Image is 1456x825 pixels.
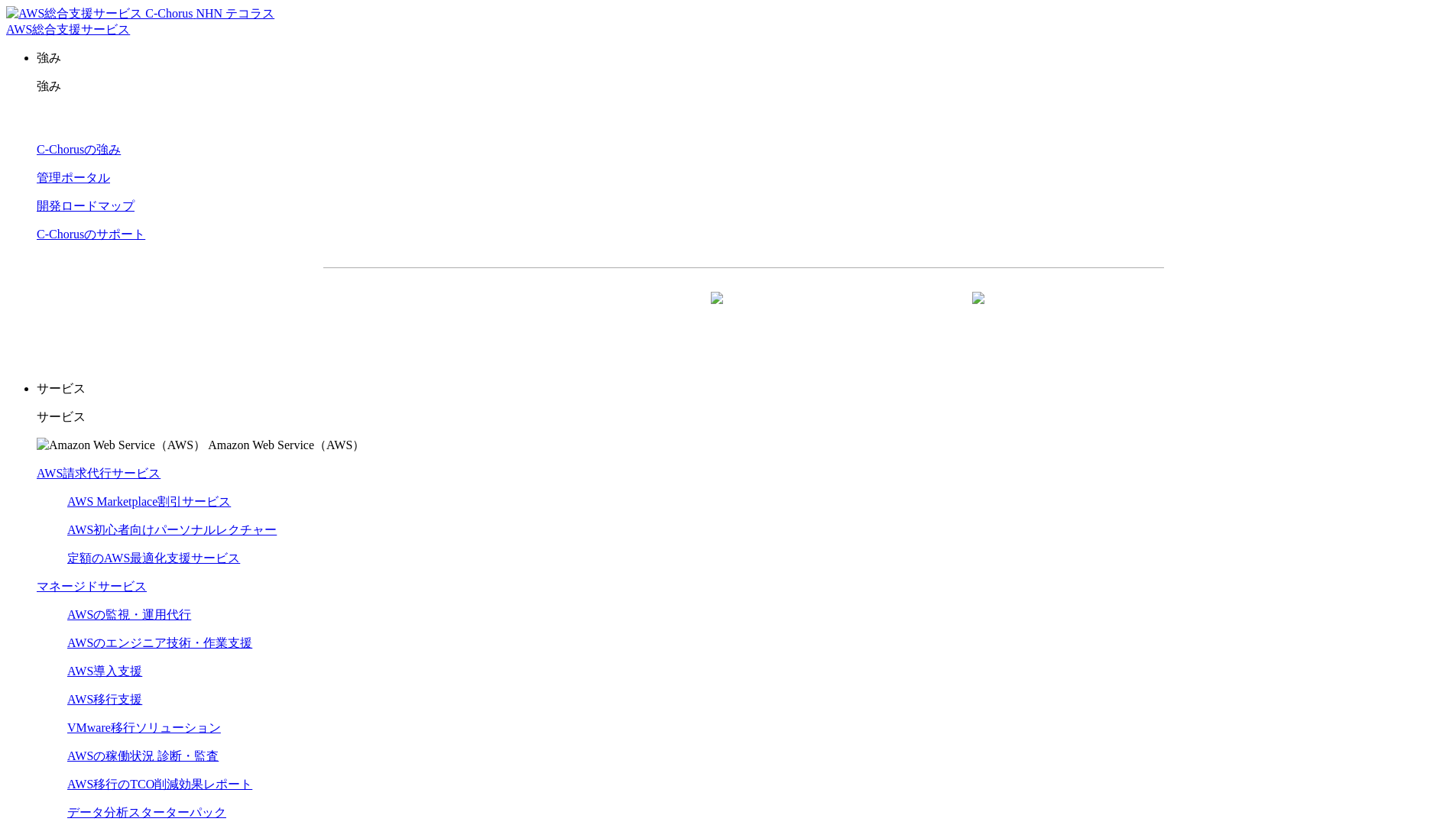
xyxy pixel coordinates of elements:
a: まずは相談する [751,293,997,331]
a: AWS導入支援 [67,665,142,678]
a: 資料を請求する [490,293,736,331]
a: 開発ロードマップ [37,199,135,212]
a: 定額のAWS最適化支援サービス [67,552,240,565]
img: AWS総合支援サービス C-Chorus [6,6,193,22]
a: 管理ポータル [37,171,110,184]
a: AWS移行支援 [67,693,142,706]
a: VMware移行ソリューション [67,721,221,734]
p: サービス [37,381,1450,397]
a: AWS移行のTCO削減効果レポート [67,778,252,791]
p: 強み [37,50,1450,66]
span: Amazon Web Service（AWS） [208,438,365,451]
a: マネージドサービス [37,580,147,593]
a: AWS総合支援サービス C-Chorus NHN テコラスAWS総合支援サービス [6,7,274,36]
a: AWSの稼働状況 診断・監査 [67,749,219,762]
img: 矢印 [972,292,984,332]
a: データ分析スターターパック [67,806,226,819]
img: Amazon Web Service（AWS） [37,438,206,454]
a: AWSの監視・運用代行 [67,608,191,621]
a: AWS初心者向けパーソナルレクチャー [67,523,277,536]
a: AWSのエンジニア技術・作業支援 [67,636,252,649]
a: C-Chorusのサポート [37,228,145,241]
p: 強み [37,79,1450,95]
a: AWS Marketplace割引サービス [67,495,231,508]
img: 矢印 [711,292,723,332]
p: サービス [37,409,1450,425]
a: C-Chorusの強み [37,143,121,156]
a: AWS請求代行サービス [37,467,161,480]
